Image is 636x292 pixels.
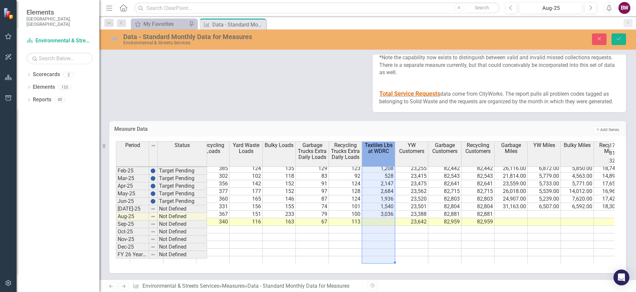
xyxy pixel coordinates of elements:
[618,2,630,14] button: BW
[561,165,594,172] td: 5,850.00
[196,203,230,211] td: 331
[263,165,296,172] td: 135
[594,142,627,150] td: 19,178.00
[379,53,619,78] p: *Note the capability now exists to distinguish between valid and invalid missed collections reque...
[114,126,390,132] h3: Measure Data
[594,150,627,157] td: 12,814.00
[461,188,495,195] td: 82,715
[296,188,329,195] td: 97
[230,180,263,188] td: 142
[495,180,528,188] td: 23,559.00
[428,211,461,218] td: 82,881
[461,203,495,211] td: 82,804
[594,180,627,188] td: 17,657.00
[158,236,207,243] td: Not Defined
[461,218,495,226] td: 82,959
[533,142,555,148] span: YW Miles
[158,251,207,259] td: Not Defined
[196,188,230,195] td: 377
[296,180,329,188] td: 91
[362,211,395,218] td: 3,036
[296,203,329,211] td: 74
[594,165,627,172] td: 18,747.00
[150,229,156,234] img: 8DAGhfEEPCf229AAAAAElFTkSuQmCC
[158,190,207,198] td: Target Pending
[397,142,427,154] span: YW Customers
[329,195,362,203] td: 124
[196,195,230,203] td: 360
[561,203,594,211] td: 6,592.00
[222,283,245,289] a: Measures
[428,203,461,211] td: 82,804
[158,220,207,228] td: Not Defined
[158,167,207,175] td: Target Pending
[461,172,495,180] td: 82,543
[196,211,230,218] td: 367
[116,175,149,182] td: Mar-25
[296,165,329,172] td: 129
[428,180,461,188] td: 82,641
[594,203,627,211] td: 18,302.00
[463,142,493,154] span: Recycling Customers
[263,172,296,180] td: 118
[362,195,395,203] td: 1,936
[143,20,187,28] div: My Favorites
[33,83,55,91] a: Elements
[198,142,228,154] span: Recycling Loads
[395,218,428,226] td: 23,642
[461,211,495,218] td: 82,881
[212,21,264,29] div: Data - Standard Monthly Data for Measures
[230,203,263,211] td: 156
[263,188,296,195] td: 152
[150,183,156,189] img: BgCOk07PiH71IgAAAABJRU5ErkJggg==
[296,195,329,203] td: 87
[379,90,440,97] span: Total Service Requests
[150,252,156,257] img: 8DAGhfEEPCf229AAAAAElFTkSuQmCC
[297,142,327,160] span: Garbage Trucks Extra Daily Loads
[528,180,561,188] td: 5,733.00
[158,205,207,213] td: Not Defined
[196,172,230,180] td: 302
[150,191,156,196] img: BgCOk07PiH71IgAAAABJRU5ErkJggg==
[395,172,428,180] td: 23,415
[395,180,428,188] td: 23,475
[230,211,263,218] td: 151
[116,236,149,243] td: Nov-25
[123,33,399,40] div: Data - Standard Monthly Data for Measures
[116,182,149,190] td: Apr-25
[395,165,428,172] td: 23,255
[594,172,627,180] td: 14,897.00
[263,195,296,203] td: 146
[116,205,149,213] td: [DATE]-25
[116,167,149,175] td: Feb-25
[230,165,263,172] td: 124
[465,3,498,13] button: Search
[196,218,230,226] td: 340
[594,188,627,195] td: 16,968.00
[116,251,149,259] td: FY 26 Year End
[158,182,207,190] td: Target Pending
[461,180,495,188] td: 82,641
[158,243,207,251] td: Not Defined
[329,203,362,211] td: 101
[26,8,93,16] span: Elements
[495,203,528,211] td: 31,163.00
[461,165,495,172] td: 82,442
[528,203,561,211] td: 6,507.00
[428,218,461,226] td: 82,959
[395,195,428,203] td: 23,520
[116,198,149,205] td: Jun-25
[395,203,428,211] td: 23,501
[395,188,428,195] td: 23,562
[329,218,362,226] td: 113
[26,37,93,45] a: Environmental & Streets Services
[231,142,261,154] span: Yard Waste Loads
[594,195,627,203] td: 17,428.00
[329,165,362,172] td: 123
[132,20,187,28] a: My Favorites
[495,195,528,203] td: 24,907.00
[561,180,594,188] td: 5,771.00
[150,221,156,227] img: 8DAGhfEEPCf229AAAAAElFTkSuQmCC
[116,213,149,220] td: Aug-25
[561,172,594,180] td: 4,563.00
